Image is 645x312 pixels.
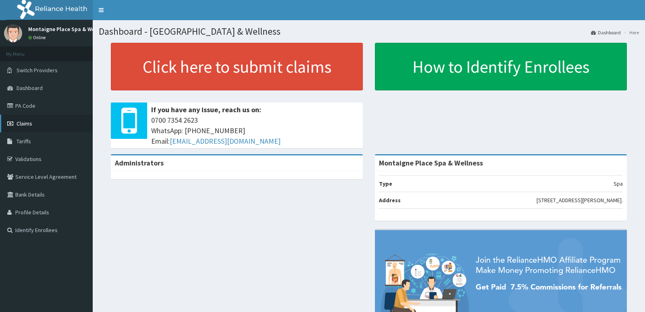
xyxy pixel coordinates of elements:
strong: Montaigne Place Spa & Wellness [379,158,483,168]
span: Tariffs [17,138,31,145]
h1: Dashboard - [GEOGRAPHIC_DATA] & Wellness [99,26,639,37]
b: Address [379,197,401,204]
b: Administrators [115,158,164,168]
span: Dashboard [17,84,43,92]
b: If you have any issue, reach us on: [151,105,261,114]
span: Claims [17,120,32,127]
p: [STREET_ADDRESS][PERSON_NAME]. [537,196,623,204]
a: Click here to submit claims [111,43,363,90]
p: Montaigne Place Spa & Wellness [28,26,110,32]
li: Here [622,29,639,36]
img: User Image [4,24,22,42]
b: Type [379,180,392,187]
span: 0700 7354 2623 WhatsApp: [PHONE_NUMBER] Email: [151,115,359,146]
p: Spa [614,180,623,188]
a: Dashboard [591,29,621,36]
a: How to Identify Enrollees [375,43,627,90]
span: Switch Providers [17,67,58,74]
a: [EMAIL_ADDRESS][DOMAIN_NAME] [170,136,281,146]
a: Online [28,35,48,40]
